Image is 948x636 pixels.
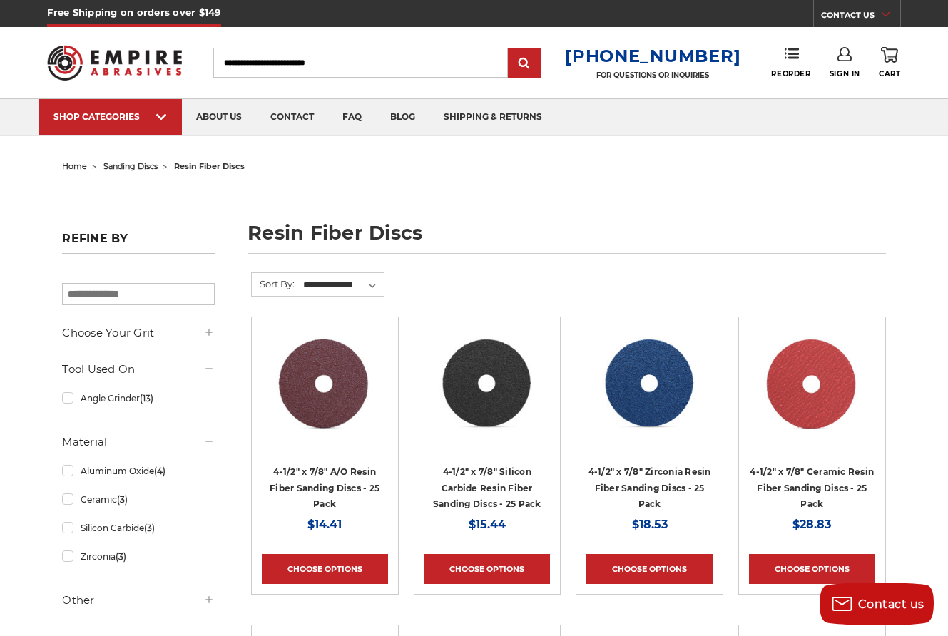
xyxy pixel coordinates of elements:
[510,49,539,78] input: Submit
[588,466,711,509] a: 4-1/2" x 7/8" Zirconia Resin Fiber Sanding Discs - 25 Pack
[301,275,384,296] select: Sort By:
[749,327,875,453] a: 4-1/2" ceramic resin fiber disc
[62,434,215,451] h5: Material
[262,554,388,584] a: Choose Options
[424,554,551,584] a: Choose Options
[62,361,215,378] h5: Tool Used On
[262,327,388,453] a: 4.5 inch resin fiber disc
[429,327,544,441] img: 4.5 Inch Silicon Carbide Resin Fiber Discs
[62,161,87,171] a: home
[858,597,924,611] span: Contact us
[565,71,740,80] p: FOR QUESTIONS OR INQUIRIES
[182,99,256,135] a: about us
[62,516,215,540] a: Silicon Carbide
[771,47,810,78] a: Reorder
[749,554,875,584] a: Choose Options
[62,232,215,254] h5: Refine by
[754,327,870,441] img: 4-1/2" ceramic resin fiber disc
[256,99,328,135] a: contact
[53,111,168,122] div: SHOP CATEGORIES
[821,7,900,27] a: CONTACT US
[820,583,934,625] button: Contact us
[565,46,740,66] a: [PHONE_NUMBER]
[771,69,810,78] span: Reorder
[62,324,215,342] h5: Choose Your Grit
[62,592,215,609] h5: Other
[586,554,713,584] a: Choose Options
[469,518,506,531] span: $15.44
[267,327,383,441] img: 4.5 inch resin fiber disc
[429,99,556,135] a: shipping & returns
[586,327,713,453] a: 4-1/2" zirc resin fiber disc
[830,69,860,78] span: Sign In
[174,161,245,171] span: resin fiber discs
[248,223,886,254] h1: resin fiber discs
[792,518,831,531] span: $28.83
[433,466,541,509] a: 4-1/2" x 7/8" Silicon Carbide Resin Fiber Sanding Discs - 25 Pack
[62,458,215,483] a: Aluminum Oxide
[424,327,551,453] a: 4.5 Inch Silicon Carbide Resin Fiber Discs
[632,518,668,531] span: $18.53
[154,466,165,476] span: (4)
[103,161,158,171] a: sanding discs
[140,393,153,404] span: (13)
[750,466,874,509] a: 4-1/2" x 7/8" Ceramic Resin Fiber Sanding Discs - 25 Pack
[307,518,342,531] span: $14.41
[144,523,155,533] span: (3)
[270,466,379,509] a: 4-1/2" x 7/8" A/O Resin Fiber Sanding Discs - 25 Pack
[252,273,295,294] label: Sort By:
[328,99,376,135] a: faq
[879,69,900,78] span: Cart
[879,47,900,78] a: Cart
[62,544,215,569] a: Zirconia
[376,99,429,135] a: blog
[116,551,126,562] span: (3)
[62,386,215,411] a: Angle Grinder
[47,36,182,89] img: Empire Abrasives
[592,327,707,441] img: 4-1/2" zirc resin fiber disc
[62,487,215,512] a: Ceramic
[117,494,128,505] span: (3)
